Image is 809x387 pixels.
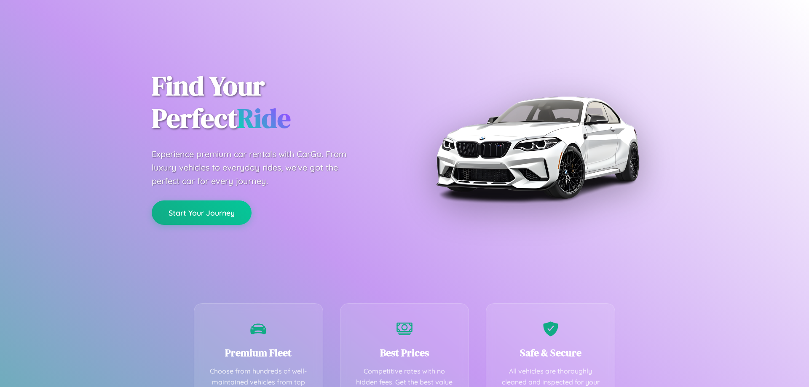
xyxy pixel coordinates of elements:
[237,100,291,136] span: Ride
[353,346,456,360] h3: Best Prices
[152,200,252,225] button: Start Your Journey
[152,70,392,135] h1: Find Your Perfect
[499,346,602,360] h3: Safe & Secure
[152,147,362,188] p: Experience premium car rentals with CarGo. From luxury vehicles to everyday rides, we've got the ...
[207,346,310,360] h3: Premium Fleet
[432,42,643,253] img: Premium BMW car rental vehicle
